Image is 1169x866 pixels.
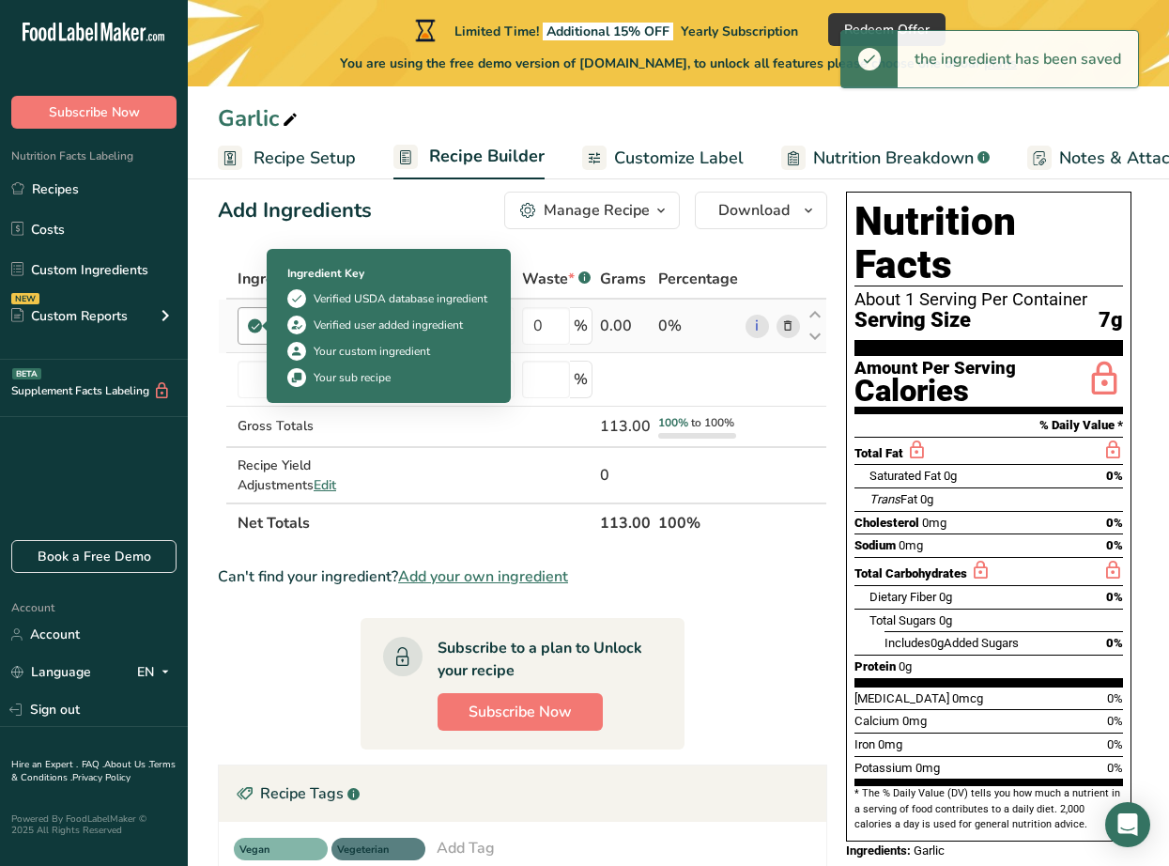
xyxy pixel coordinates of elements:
[437,837,495,859] div: Add Tag
[654,503,742,542] th: 100%
[11,306,128,326] div: Custom Reports
[854,309,971,332] span: Serving Size
[11,293,39,304] div: NEW
[828,13,946,46] button: Redeem Offer
[854,378,1016,405] div: Calories
[952,691,983,705] span: 0mcg
[902,714,927,728] span: 0mg
[944,469,957,483] span: 0g
[218,195,372,226] div: Add Ingredients
[854,691,949,705] span: [MEDICAL_DATA]
[854,538,896,552] span: Sodium
[854,761,913,775] span: Potassium
[218,565,827,588] div: Can't find your ingredient?
[691,415,734,430] span: to 100%
[504,192,680,229] button: Manage Recipe
[49,102,140,122] span: Subscribe Now
[104,758,149,771] a: About Us .
[1107,761,1123,775] span: 0%
[914,843,945,858] span: Garlic
[869,590,936,604] span: Dietary Fiber
[854,714,900,728] span: Calcium
[600,315,651,337] div: 0.00
[939,613,952,627] span: 0g
[287,368,306,387] img: Sub Recipe
[746,315,769,338] a: i
[846,843,911,858] span: Ingredients:
[854,360,1016,378] div: Amount Per Serving
[239,843,305,858] span: Vegan
[544,199,650,222] div: Manage Recipe
[1105,802,1150,847] div: Open Intercom Messenger
[1106,538,1123,552] span: 0%
[411,19,798,41] div: Limited Time!
[898,31,1138,87] div: the ingredient has been saved
[899,538,923,552] span: 0mg
[287,265,490,282] div: Ingredient Key
[11,656,91,688] a: Language
[11,758,78,771] a: Hire an Expert .
[1107,737,1123,751] span: 0%
[522,268,591,290] div: Waste
[11,813,177,836] div: Powered By FoodLabelMaker © 2025 All Rights Reserved
[600,415,651,438] div: 113.00
[939,590,952,604] span: 0g
[915,761,940,775] span: 0mg
[869,613,936,627] span: Total Sugars
[658,415,688,430] span: 100%
[884,636,1019,650] span: Includes Added Sugars
[681,23,798,40] span: Yearly Subscription
[1106,636,1123,650] span: 0%
[658,315,738,337] div: 0%
[314,317,463,333] div: Verified user added ingredient
[314,290,487,307] div: Verified USDA database ingredient
[469,701,572,723] span: Subscribe Now
[922,516,946,530] span: 0mg
[340,54,1017,73] span: You are using the free demo version of [DOMAIN_NAME], to unlock all features please choose one of...
[781,137,990,179] a: Nutrition Breakdown
[582,137,744,179] a: Customize Label
[813,146,974,171] span: Nutrition Breakdown
[869,469,941,483] span: Saturated Fat
[11,758,176,784] a: Terms & Conditions .
[238,416,381,436] div: Gross Totals
[600,268,646,290] span: Grams
[658,268,738,290] span: Percentage
[314,343,430,360] div: Your custom ingredient
[1106,590,1123,604] span: 0%
[854,659,896,673] span: Protein
[931,636,944,650] span: 0g
[438,637,647,682] div: Subscribe to a plan to Unlock your recipe
[854,516,919,530] span: Cholesterol
[869,492,900,506] i: Trans
[238,456,381,495] div: Recipe Yield Adjustments
[1106,516,1123,530] span: 0%
[337,843,403,858] span: Vegeterian
[920,492,933,506] span: 0g
[1106,469,1123,483] span: 0%
[314,369,391,386] div: Your sub recipe
[854,414,1123,437] section: % Daily Value *
[899,659,912,673] span: 0g
[137,661,177,684] div: EN
[854,737,875,751] span: Iron
[600,464,651,487] div: 0
[844,20,930,39] span: Redeem Offer
[238,361,381,398] input: Add Ingredient
[854,200,1123,286] h1: Nutrition Facts
[218,137,356,179] a: Recipe Setup
[219,765,826,822] div: Recipe Tags
[238,268,316,290] span: Ingredient
[596,503,654,542] th: 113.00
[72,771,131,784] a: Privacy Policy
[869,492,917,506] span: Fat
[254,146,356,171] span: Recipe Setup
[393,135,545,180] a: Recipe Builder
[12,368,41,379] div: BETA
[878,737,902,751] span: 0mg
[11,96,177,129] button: Subscribe Now
[438,693,603,731] button: Subscribe Now
[614,146,744,171] span: Customize Label
[234,503,596,542] th: Net Totals
[1107,714,1123,728] span: 0%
